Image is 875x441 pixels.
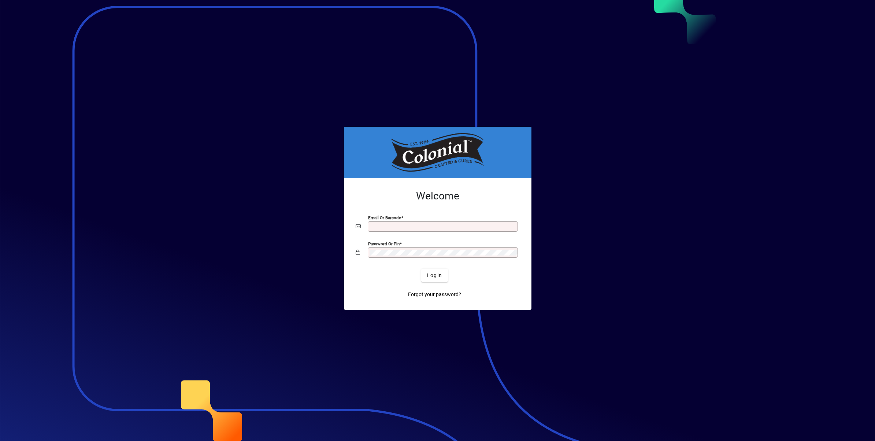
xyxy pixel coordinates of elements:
[408,291,461,298] span: Forgot your password?
[405,288,464,301] a: Forgot your password?
[421,269,448,282] button: Login
[356,190,520,202] h2: Welcome
[368,215,401,220] mat-label: Email or Barcode
[427,272,442,279] span: Login
[368,241,400,246] mat-label: Password or Pin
